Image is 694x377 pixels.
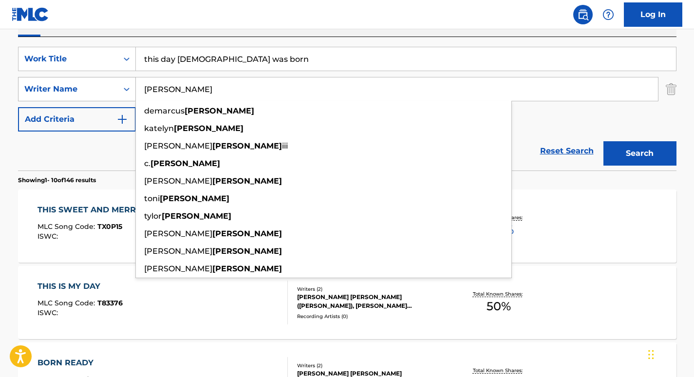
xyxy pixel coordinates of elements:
strong: [PERSON_NAME] [212,264,282,273]
strong: [PERSON_NAME] [162,211,231,221]
a: THIS SWEET AND MERRY MONTHMLC Song Code:TX0P15ISWC:Writers (2)[PERSON_NAME], [PERSON_NAME]Recordi... [18,189,676,263]
a: Public Search [573,5,593,24]
a: THIS IS MY DAYMLC Song Code:T83376ISWC:Writers (2)[PERSON_NAME] [PERSON_NAME] ([PERSON_NAME]), [P... [18,266,676,339]
span: tylor [144,211,162,221]
div: Recording Artists ( 0 ) [297,313,444,320]
img: 9d2ae6d4665cec9f34b9.svg [116,113,128,125]
span: [PERSON_NAME] [144,229,212,238]
div: Writers ( 2 ) [297,362,444,369]
form: Search Form [18,47,676,170]
span: katelyn [144,124,174,133]
strong: [PERSON_NAME] [212,246,282,256]
div: Work Title [24,53,112,65]
a: Reset Search [535,140,599,162]
p: Showing 1 - 10 of 146 results [18,176,96,185]
strong: [PERSON_NAME] [150,159,220,168]
img: MLC Logo [12,7,49,21]
span: [PERSON_NAME] [144,176,212,186]
div: [PERSON_NAME] [PERSON_NAME] ([PERSON_NAME]), [PERSON_NAME] [PERSON_NAME] [297,293,444,310]
strong: [PERSON_NAME] [160,194,229,203]
button: Add Criteria [18,107,136,132]
p: Total Known Shares: [473,367,525,374]
span: demarcus [144,106,185,115]
span: ISWC : [38,232,60,241]
span: iii [282,141,288,151]
span: MLC Song Code : [38,222,97,231]
span: TX0P15 [97,222,122,231]
strong: [PERSON_NAME] [185,106,254,115]
div: Help [599,5,618,24]
span: MLC Song Code : [38,299,97,307]
img: search [577,9,589,20]
strong: [PERSON_NAME] [212,229,282,238]
button: Search [603,141,676,166]
a: Log In [624,2,682,27]
div: THIS SWEET AND MERRY MONTH [38,204,180,216]
iframe: Chat Widget [645,330,694,377]
div: THIS IS MY DAY [38,281,123,292]
span: T83376 [97,299,123,307]
strong: [PERSON_NAME] [212,141,282,151]
strong: [PERSON_NAME] [174,124,244,133]
span: c. [144,159,150,168]
span: toni [144,194,160,203]
div: Drag [648,340,654,369]
span: [PERSON_NAME] [144,141,212,151]
span: [PERSON_NAME] [144,264,212,273]
p: Total Known Shares: [473,290,525,298]
div: Writer Name [24,83,112,95]
img: Delete Criterion [666,77,676,101]
img: help [602,9,614,20]
div: Writers ( 2 ) [297,285,444,293]
span: [PERSON_NAME] [144,246,212,256]
span: ISWC : [38,308,60,317]
strong: [PERSON_NAME] [212,176,282,186]
div: BORN READY [38,357,123,369]
span: 50 % [487,298,511,315]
